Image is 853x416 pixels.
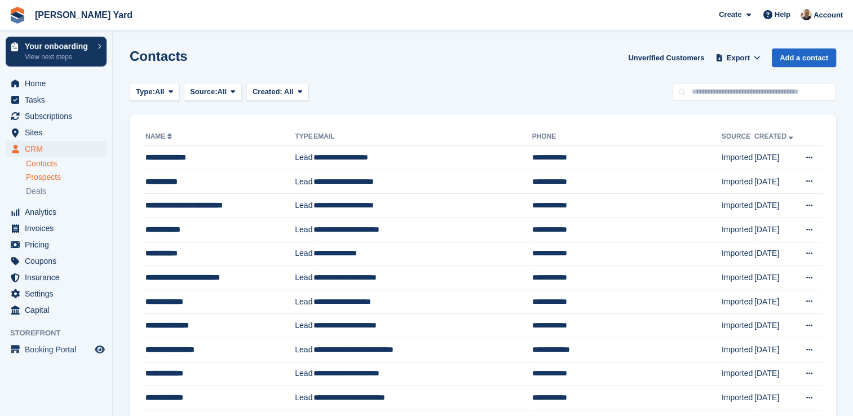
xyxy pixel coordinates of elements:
[722,128,754,146] th: Source
[722,338,754,362] td: Imported
[30,6,137,24] a: [PERSON_NAME] Yard
[25,253,92,269] span: Coupons
[6,125,107,140] a: menu
[136,86,155,98] span: Type:
[10,328,112,339] span: Storefront
[6,302,107,318] a: menu
[155,86,165,98] span: All
[6,220,107,236] a: menu
[754,290,798,314] td: [DATE]
[754,170,798,194] td: [DATE]
[26,172,61,183] span: Prospects
[295,362,313,386] td: Lead
[722,386,754,410] td: Imported
[6,92,107,108] a: menu
[532,128,722,146] th: Phone
[6,342,107,357] a: menu
[313,128,532,146] th: Email
[727,52,750,64] span: Export
[25,76,92,91] span: Home
[25,141,92,157] span: CRM
[6,286,107,302] a: menu
[9,7,26,24] img: stora-icon-8386f47178a22dfd0bd8f6a31ec36ba5ce8667c1dd55bd0f319d3a0aa187defe.svg
[754,218,798,242] td: [DATE]
[284,87,294,96] span: All
[6,141,107,157] a: menu
[25,108,92,124] span: Subscriptions
[25,269,92,285] span: Insurance
[295,128,313,146] th: Type
[754,146,798,170] td: [DATE]
[624,48,709,67] a: Unverified Customers
[130,83,179,101] button: Type: All
[801,9,812,20] img: Si Allen
[25,237,92,253] span: Pricing
[25,92,92,108] span: Tasks
[6,76,107,91] a: menu
[25,342,92,357] span: Booking Portal
[754,362,798,386] td: [DATE]
[754,242,798,266] td: [DATE]
[295,242,313,266] td: Lead
[722,146,754,170] td: Imported
[93,343,107,356] a: Preview store
[722,218,754,242] td: Imported
[25,42,92,50] p: Your onboarding
[25,125,92,140] span: Sites
[253,87,282,96] span: Created:
[184,83,242,101] button: Source: All
[754,132,795,140] a: Created
[754,338,798,362] td: [DATE]
[295,386,313,410] td: Lead
[25,286,92,302] span: Settings
[26,158,107,169] a: Contacts
[26,186,46,197] span: Deals
[6,253,107,269] a: menu
[722,290,754,314] td: Imported
[6,37,107,67] a: Your onboarding View next steps
[295,170,313,194] td: Lead
[25,52,92,62] p: View next steps
[295,266,313,290] td: Lead
[295,314,313,338] td: Lead
[722,362,754,386] td: Imported
[775,9,790,20] span: Help
[754,314,798,338] td: [DATE]
[295,146,313,170] td: Lead
[722,314,754,338] td: Imported
[130,48,188,64] h1: Contacts
[772,48,836,67] a: Add a contact
[754,266,798,290] td: [DATE]
[295,338,313,362] td: Lead
[25,302,92,318] span: Capital
[722,266,754,290] td: Imported
[814,10,843,21] span: Account
[719,9,741,20] span: Create
[26,171,107,183] a: Prospects
[295,290,313,314] td: Lead
[25,220,92,236] span: Invoices
[754,386,798,410] td: [DATE]
[754,194,798,218] td: [DATE]
[295,194,313,218] td: Lead
[722,194,754,218] td: Imported
[6,237,107,253] a: menu
[218,86,227,98] span: All
[26,185,107,197] a: Deals
[722,242,754,266] td: Imported
[6,108,107,124] a: menu
[246,83,308,101] button: Created: All
[25,204,92,220] span: Analytics
[190,86,217,98] span: Source:
[713,48,763,67] button: Export
[6,269,107,285] a: menu
[6,204,107,220] a: menu
[145,132,174,140] a: Name
[295,218,313,242] td: Lead
[722,170,754,194] td: Imported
